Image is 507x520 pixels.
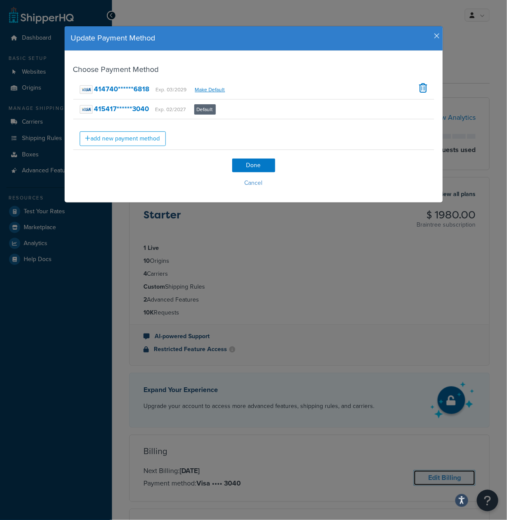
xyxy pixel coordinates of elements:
small: Exp. 02/2027 [156,106,186,113]
a: add new payment method [80,131,166,146]
span: Default [194,104,216,115]
h4: Update Payment Method [71,33,436,44]
h4: Choose Payment Method [73,64,434,75]
a: Make Default [195,86,225,93]
small: Exp. 03/2029 [156,86,187,93]
img: visa.png [80,105,93,114]
button: Cancel [73,177,434,190]
img: visa.png [80,85,93,94]
input: Done [232,159,275,172]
